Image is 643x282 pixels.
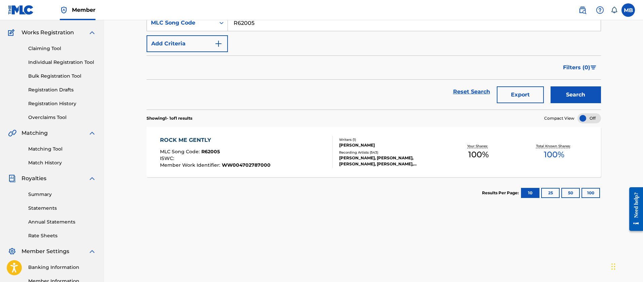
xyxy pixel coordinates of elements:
[60,6,68,14] img: Top Rightsholder
[536,144,572,149] p: Total Known Shares:
[88,247,96,255] img: expand
[544,149,564,161] span: 100 %
[147,14,601,110] form: Search Form
[28,205,96,212] a: Statements
[8,12,43,21] a: CatalogCatalog
[214,40,223,48] img: 9d2ae6d4665cec9f34b9.svg
[596,6,604,14] img: help
[339,155,441,167] div: [PERSON_NAME], [PERSON_NAME], [PERSON_NAME], [PERSON_NAME], [PERSON_NAME]
[450,84,493,99] a: Reset Search
[497,86,544,103] button: Export
[339,137,441,142] div: Writers ( 1 )
[88,174,96,183] img: expand
[581,188,600,198] button: 100
[22,129,48,137] span: Matching
[147,35,228,52] button: Add Criteria
[578,6,587,14] img: search
[88,29,96,37] img: expand
[28,114,96,121] a: Overclaims Tool
[28,100,96,107] a: Registration History
[160,155,176,161] span: ISWC :
[611,7,617,13] div: Notifications
[28,73,96,80] a: Bulk Registration Tool
[593,3,607,17] div: Help
[28,232,96,239] a: Rate Sheets
[8,174,16,183] img: Royalties
[468,149,489,161] span: 100 %
[339,142,441,148] div: [PERSON_NAME]
[339,150,441,155] div: Recording Artists ( 543 )
[28,59,96,66] a: Individual Registration Tool
[28,191,96,198] a: Summary
[8,247,16,255] img: Member Settings
[563,64,590,72] span: Filters ( 0 )
[28,218,96,226] a: Annual Statements
[541,188,560,198] button: 25
[147,115,192,121] p: Showing 1 - 1 of 1 results
[467,144,489,149] p: Your Shares:
[8,5,34,15] img: MLC Logo
[22,29,74,37] span: Works Registration
[22,174,46,183] span: Royalties
[609,250,643,282] iframe: Chat Widget
[201,149,220,155] span: R62005
[621,3,635,17] div: User Menu
[8,29,17,37] img: Works Registration
[551,86,601,103] button: Search
[561,188,580,198] button: 50
[28,45,96,52] a: Claiming Tool
[72,6,95,14] span: Member
[28,86,96,93] a: Registration Drafts
[88,129,96,137] img: expand
[8,129,16,137] img: Matching
[28,264,96,271] a: Banking Information
[160,136,271,144] div: ROCK ME GENTLY
[611,256,615,277] div: Drag
[521,188,539,198] button: 10
[624,182,643,236] iframe: Resource Center
[482,190,520,196] p: Results Per Page:
[147,127,601,177] a: ROCK ME GENTLYMLC Song Code:R62005ISWC:Member Work Identifier:WW004702787000Writers (1)[PERSON_NA...
[544,115,574,121] span: Compact View
[222,162,271,168] span: WW004702787000
[22,247,69,255] span: Member Settings
[160,162,222,168] span: Member Work Identifier :
[151,19,211,27] div: MLC Song Code
[28,146,96,153] a: Matching Tool
[160,149,201,155] span: MLC Song Code :
[576,3,589,17] a: Public Search
[591,66,596,70] img: filter
[559,59,601,76] button: Filters (0)
[28,159,96,166] a: Match History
